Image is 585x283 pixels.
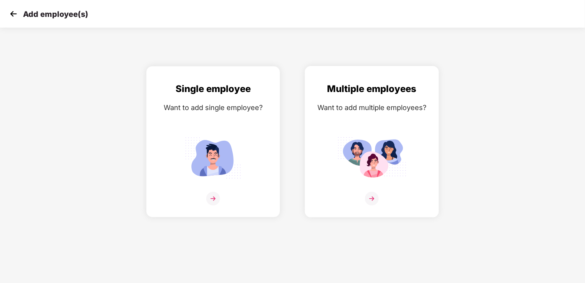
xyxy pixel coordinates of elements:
img: svg+xml;base64,PHN2ZyB4bWxucz0iaHR0cDovL3d3dy53My5vcmcvMjAwMC9zdmciIHdpZHRoPSIzNiIgaGVpZ2h0PSIzNi... [365,192,379,206]
img: svg+xml;base64,PHN2ZyB4bWxucz0iaHR0cDovL3d3dy53My5vcmcvMjAwMC9zdmciIHdpZHRoPSIzNiIgaGVpZ2h0PSIzNi... [206,192,220,206]
div: Want to add multiple employees? [313,102,431,113]
p: Add employee(s) [23,10,88,19]
div: Multiple employees [313,82,431,96]
img: svg+xml;base64,PHN2ZyB4bWxucz0iaHR0cDovL3d3dy53My5vcmcvMjAwMC9zdmciIHdpZHRoPSIzMCIgaGVpZ2h0PSIzMC... [8,8,19,20]
div: Single employee [154,82,272,96]
img: svg+xml;base64,PHN2ZyB4bWxucz0iaHR0cDovL3d3dy53My5vcmcvMjAwMC9zdmciIGlkPSJTaW5nbGVfZW1wbG95ZWUiIH... [179,134,248,182]
div: Want to add single employee? [154,102,272,113]
img: svg+xml;base64,PHN2ZyB4bWxucz0iaHR0cDovL3d3dy53My5vcmcvMjAwMC9zdmciIGlkPSJNdWx0aXBsZV9lbXBsb3llZS... [337,134,406,182]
